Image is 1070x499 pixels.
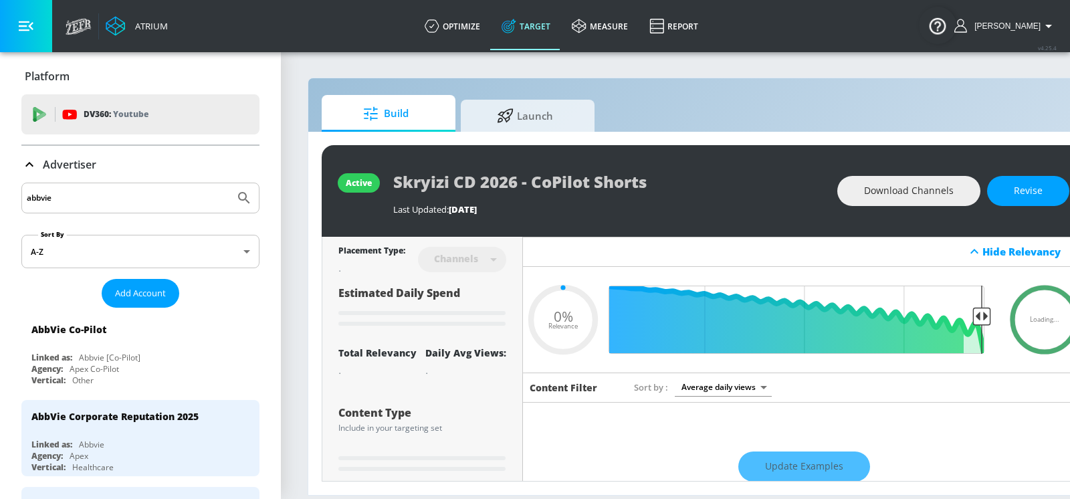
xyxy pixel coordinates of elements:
button: Revise [987,176,1069,206]
input: Search by name [27,189,229,207]
p: Platform [25,69,70,84]
button: Open Resource Center [919,7,956,44]
span: Loading... [1030,316,1059,323]
span: Revise [1014,183,1043,199]
div: Healthcare [72,462,114,473]
span: Launch [474,100,576,132]
span: v 4.25.4 [1038,44,1057,52]
div: Platform [21,58,259,95]
div: Estimated Daily Spend [338,286,506,330]
span: Estimated Daily Spend [338,286,460,300]
div: Linked as: [31,439,72,450]
div: DV360: Youtube [21,94,259,134]
div: AbbVie Co-Pilot [31,323,106,336]
span: 0% [554,309,573,323]
div: Agency: [31,363,63,375]
span: Build [335,98,437,130]
span: Relevance [548,323,578,330]
div: Placement Type: [338,245,405,259]
span: [DATE] [449,203,477,215]
span: login as: yen.lopezgallardo@zefr.com [969,21,1041,31]
div: AbbVie Co-PilotLinked as:Abbvie [Co-Pilot]Agency:Apex Co-PilotVertical:Other [21,313,259,389]
div: A-Z [21,235,259,268]
div: Apex [70,450,88,462]
div: Abbvie [79,439,104,450]
input: Final Threshold [617,286,991,354]
div: AbbVie Corporate Reputation 2025Linked as:AbbvieAgency:ApexVertical:Healthcare [21,400,259,476]
div: AbbVie Corporate Reputation 2025 [31,410,199,423]
span: Download Channels [864,183,954,199]
label: Sort By [38,230,67,239]
button: Download Channels [837,176,980,206]
div: Channels [427,253,485,264]
div: Other [72,375,94,386]
div: Total Relevancy [338,346,417,359]
button: Add Account [102,279,179,308]
div: Include in your targeting set [338,424,506,432]
div: Abbvie [Co-Pilot] [79,352,140,363]
span: Sort by [634,381,668,393]
button: [PERSON_NAME] [954,18,1057,34]
p: Advertiser [43,157,96,172]
h6: Content Filter [530,381,597,394]
span: Add Account [115,286,166,301]
div: Vertical: [31,375,66,386]
p: Youtube [113,107,148,121]
a: Report [639,2,709,50]
a: Target [491,2,561,50]
div: Content Type [338,407,506,418]
p: DV360: [84,107,148,122]
div: Atrium [130,20,168,32]
div: active [346,177,372,189]
a: measure [561,2,639,50]
div: Linked as: [31,352,72,363]
div: Last Updated: [393,203,824,215]
div: Daily Avg Views: [425,346,506,359]
div: Vertical: [31,462,66,473]
div: Agency: [31,450,63,462]
div: Average daily views [675,378,772,396]
a: Atrium [106,16,168,36]
button: Submit Search [229,183,259,213]
a: optimize [414,2,491,50]
div: Advertiser [21,146,259,183]
div: Apex Co-Pilot [70,363,119,375]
